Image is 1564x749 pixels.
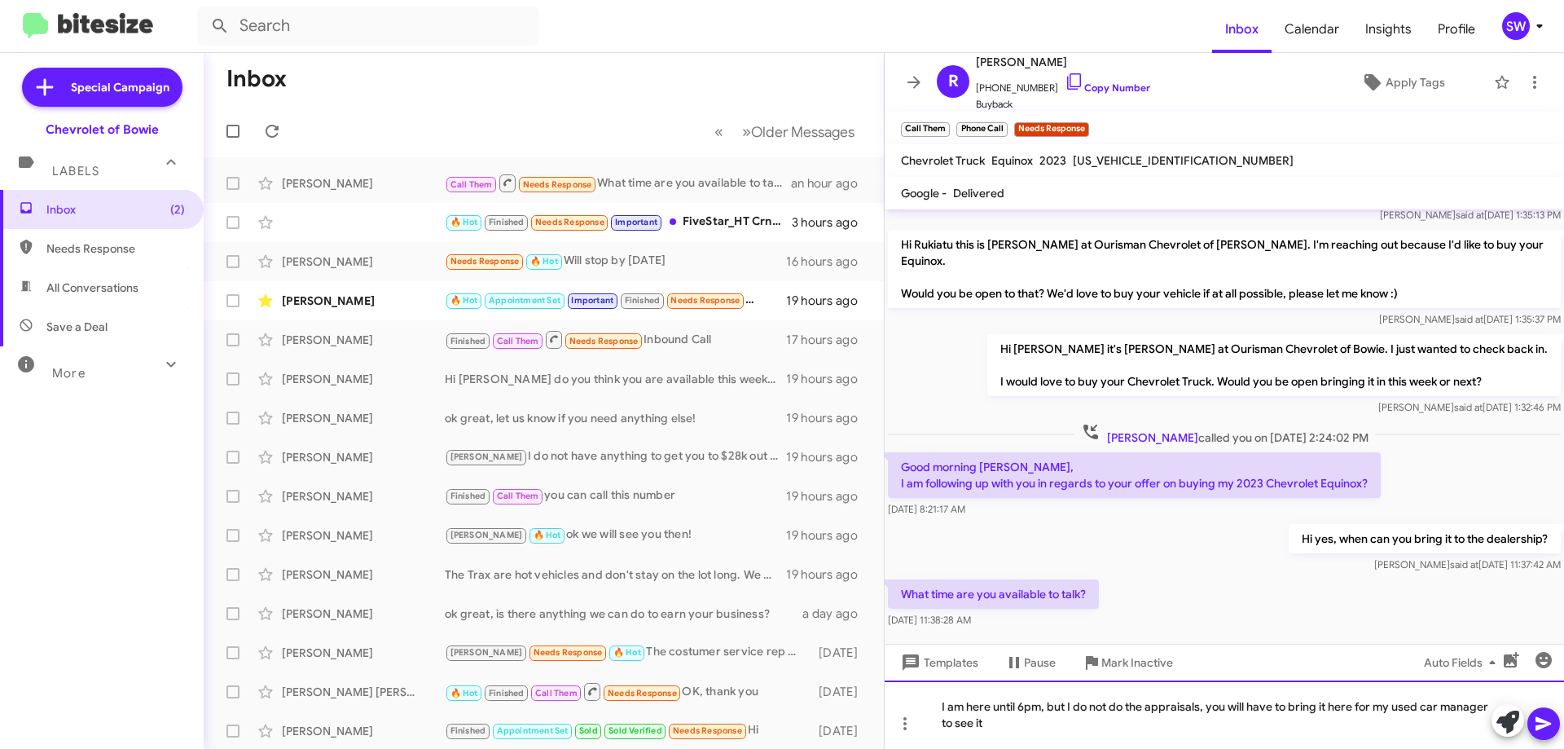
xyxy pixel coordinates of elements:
[898,648,978,677] span: Templates
[1069,648,1186,677] button: Mark Inactive
[613,647,641,658] span: 🔥 Hot
[1352,6,1425,53] a: Insights
[608,725,662,736] span: Sold Verified
[948,68,959,95] span: R
[497,725,569,736] span: Appointment Set
[445,606,802,622] div: ok great, is there anything we can do to earn your business?
[282,645,445,661] div: [PERSON_NAME]
[1101,648,1173,677] span: Mark Inactive
[1425,6,1488,53] a: Profile
[885,681,1564,749] div: I am here until 6pm, but I do not do the appraisals, you will have to bring it here for my used c...
[1379,313,1561,325] span: [PERSON_NAME] [DATE] 1:35:37 PM
[534,530,561,540] span: 🔥 Hot
[497,491,539,501] span: Call Them
[991,153,1033,168] span: Equinox
[450,256,520,267] span: Needs Response
[450,530,523,540] span: [PERSON_NAME]
[1272,6,1352,53] a: Calendar
[445,410,786,426] div: ok great, let us know if you need anything else!
[579,725,598,736] span: Sold
[1289,524,1561,553] p: Hi yes, when can you bring it to the dealership?
[1455,313,1483,325] span: said at
[976,72,1150,96] span: [PHONE_NUMBER]
[1411,648,1515,677] button: Auto Fields
[282,410,445,426] div: [PERSON_NAME]
[987,334,1561,396] p: Hi [PERSON_NAME] it's [PERSON_NAME] at Ourisman Chevrolet of Bowie. I just wanted to check back i...
[732,115,864,148] button: Next
[1378,401,1561,413] span: [PERSON_NAME] [DATE] 1:32:46 PM
[673,725,742,736] span: Needs Response
[282,606,445,622] div: [PERSON_NAME]
[625,295,661,306] span: Finished
[786,253,871,270] div: 16 hours ago
[22,68,182,107] a: Special Campaign
[170,201,185,218] span: (2)
[714,121,723,142] span: «
[1073,153,1294,168] span: [US_VEHICLE_IDENTIFICATION_NUMBER]
[615,217,657,227] span: Important
[282,449,445,465] div: [PERSON_NAME]
[197,7,539,46] input: Search
[976,52,1150,72] span: [PERSON_NAME]
[445,213,792,231] div: FiveStar_HT Crn [DATE]-[DATE] $3.81 +1.75 Crn [DATE] $3.79 +1.75 Bns [DATE]-[DATE] $9.54 +1.0 Bns...
[450,725,486,736] span: Finished
[450,491,486,501] span: Finished
[445,252,786,271] div: Will stop by [DATE]
[786,449,871,465] div: 19 hours ago
[1374,558,1561,571] span: [PERSON_NAME] [DATE] 11:37:42 AM
[282,488,445,504] div: [PERSON_NAME]
[705,115,733,148] button: Previous
[282,332,445,348] div: [PERSON_NAME]
[489,688,525,698] span: Finished
[811,723,871,739] div: [DATE]
[445,487,786,505] div: you can call this number
[571,295,613,306] span: Important
[786,410,871,426] div: 19 hours ago
[888,230,1561,308] p: Hi Rukiatu this is [PERSON_NAME] at Ourisman Chevrolet of [PERSON_NAME]. I'm reaching out because...
[523,179,592,190] span: Needs Response
[445,173,791,193] div: What time are you available to talk?
[751,123,854,141] span: Older Messages
[445,371,786,387] div: Hi [PERSON_NAME] do you think you are available this weekend?
[1212,6,1272,53] a: Inbox
[282,293,445,309] div: [PERSON_NAME]
[497,336,539,346] span: Call Them
[71,79,169,95] span: Special Campaign
[888,579,1099,609] p: What time are you available to talk?
[1488,12,1546,40] button: SW
[450,179,493,190] span: Call Them
[52,164,99,178] span: Labels
[282,253,445,270] div: [PERSON_NAME]
[953,186,1004,200] span: Delivered
[742,121,751,142] span: »
[1502,12,1530,40] div: SW
[535,688,578,698] span: Call Them
[1074,422,1375,446] span: called you on [DATE] 2:24:02 PM
[282,527,445,544] div: [PERSON_NAME]
[46,240,185,257] span: Needs Response
[489,295,560,306] span: Appointment Set
[46,280,138,296] span: All Conversations
[52,366,86,381] span: More
[1380,209,1561,221] span: [PERSON_NAME] [DATE] 1:35:13 PM
[802,606,871,622] div: a day ago
[445,643,811,662] div: The costumer service rep at [GEOGRAPHIC_DATA] said there is no such limitation, so now I'm at a l...
[535,217,604,227] span: Needs Response
[450,295,478,306] span: 🔥 Hot
[450,647,523,658] span: [PERSON_NAME]
[956,122,1007,137] small: Phone Call
[786,488,871,504] div: 19 hours ago
[786,332,871,348] div: 17 hours ago
[792,214,871,231] div: 3 hours ago
[46,121,159,138] div: Chevrolet of Bowie
[226,66,287,92] h1: Inbox
[991,648,1069,677] button: Pause
[791,175,871,192] div: an hour ago
[786,527,871,544] div: 19 hours ago
[1039,153,1066,168] span: 2023
[530,256,558,267] span: 🔥 Hot
[786,293,871,309] div: 19 hours ago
